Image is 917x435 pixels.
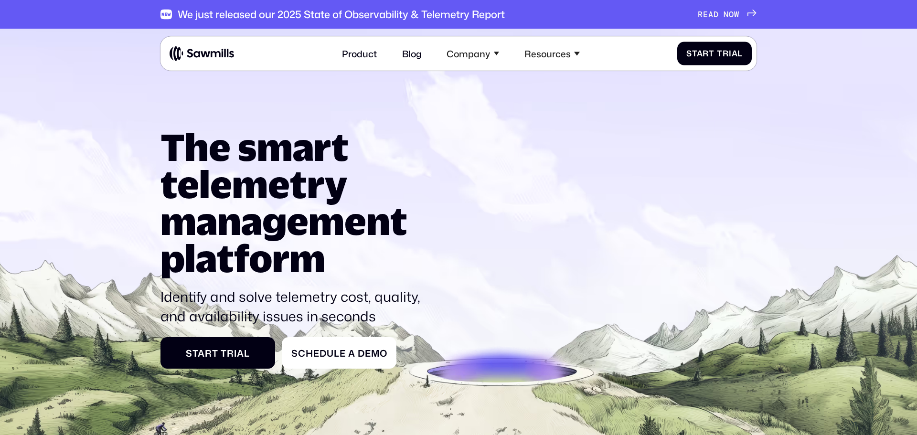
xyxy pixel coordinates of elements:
[698,10,739,19] div: READ NOW
[395,41,428,66] a: Blog
[160,287,427,326] p: Identify and solve telemetry cost, quality, and availability issues in seconds
[698,10,757,19] a: READ NOW
[178,8,505,21] div: We just released our 2025 State of Observability & Telemetry Report
[447,48,490,59] div: Company
[282,337,396,369] a: Schedule a Demo
[524,48,571,59] div: Resources
[686,49,743,58] div: Start Trial
[160,337,275,369] a: Start Trial
[677,42,752,65] a: Start Trial
[160,128,427,277] h1: The smart telemetry management platform
[170,348,266,359] div: Start Trial
[291,348,388,359] div: Schedule a Demo
[335,41,384,66] a: Product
